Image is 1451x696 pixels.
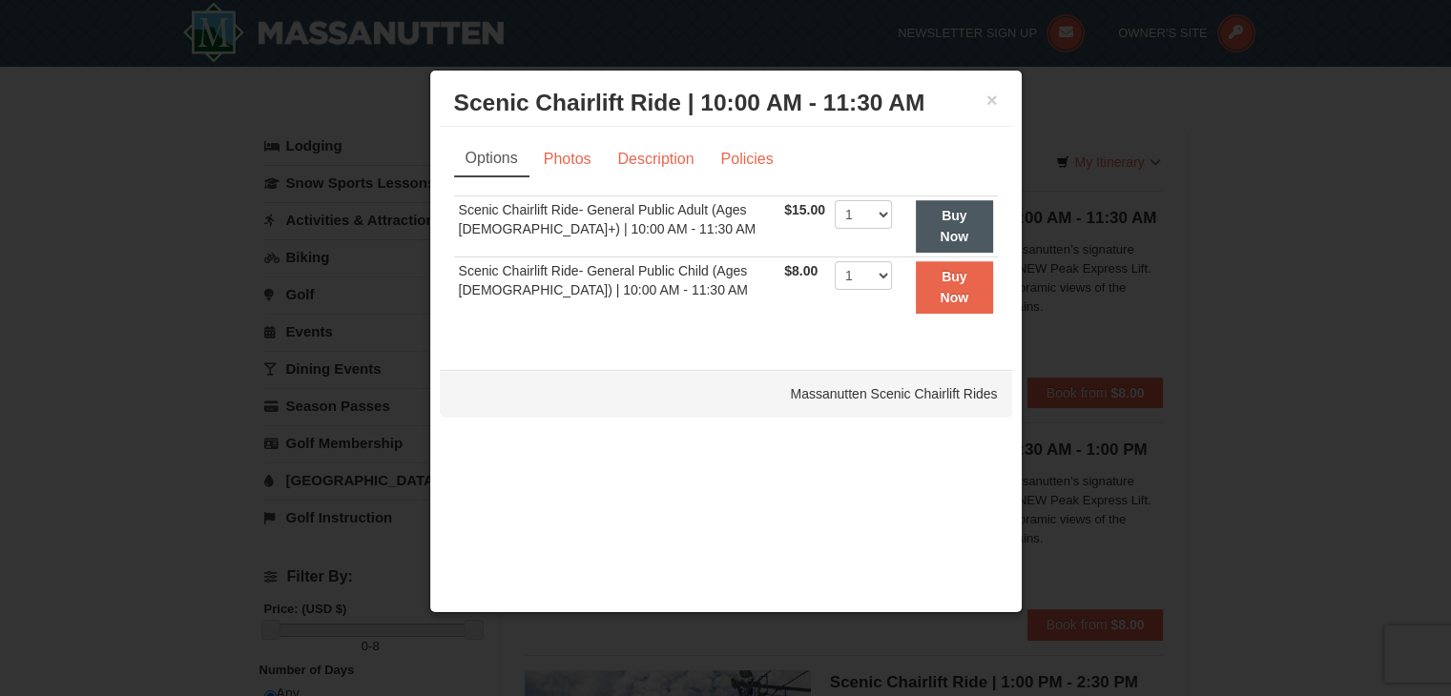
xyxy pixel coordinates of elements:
button: × [986,91,998,110]
div: Massanutten Scenic Chairlift Rides [440,370,1012,418]
button: Buy Now [916,261,993,314]
strong: Buy Now [940,208,968,244]
a: Photos [531,141,604,177]
a: Policies [708,141,785,177]
strong: Buy Now [940,269,968,305]
td: Scenic Chairlift Ride- General Public Adult (Ages [DEMOGRAPHIC_DATA]+) | 10:00 AM - 11:30 AM [454,196,780,257]
h3: Scenic Chairlift Ride | 10:00 AM - 11:30 AM [454,89,998,117]
a: Description [605,141,706,177]
a: Options [454,141,529,177]
span: $15.00 [784,202,825,217]
td: Scenic Chairlift Ride- General Public Child (Ages [DEMOGRAPHIC_DATA]) | 10:00 AM - 11:30 AM [454,256,780,317]
button: Buy Now [916,200,993,253]
span: $8.00 [784,263,818,278]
